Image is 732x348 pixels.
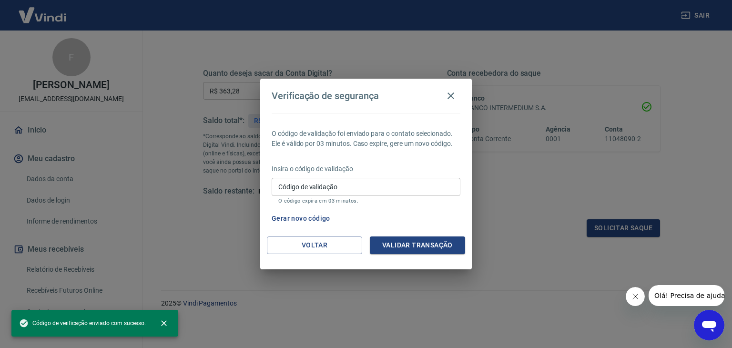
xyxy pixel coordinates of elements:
p: Insira o código de validação [272,164,460,174]
iframe: Mensagem da empresa [649,285,724,306]
iframe: Fechar mensagem [626,287,645,306]
button: Voltar [267,236,362,254]
button: Gerar novo código [268,210,334,227]
iframe: Botão para abrir a janela de mensagens [694,310,724,340]
p: O código expira em 03 minutos. [278,198,454,204]
span: Olá! Precisa de ajuda? [6,7,80,14]
span: Código de verificação enviado com sucesso. [19,318,146,328]
button: close [153,313,174,334]
p: O código de validação foi enviado para o contato selecionado. Ele é válido por 03 minutos. Caso e... [272,129,460,149]
h4: Verificação de segurança [272,90,379,102]
button: Validar transação [370,236,465,254]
